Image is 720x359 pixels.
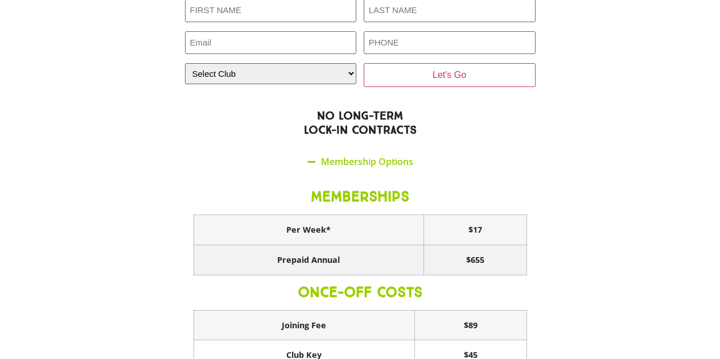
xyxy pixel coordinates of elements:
[185,148,536,175] div: Membership Options
[415,310,526,340] th: $89
[194,245,423,275] th: Prepaid Annual
[364,63,536,87] input: Let's Go
[423,245,526,275] th: $655
[110,109,611,137] h2: NO LONG-TERM LOCK-IN CONTRACTS
[194,284,527,301] h3: ONCE-OFF COSTS
[194,215,423,245] th: Per Week*
[194,188,527,205] h3: MEMBERSHIPS
[194,310,415,340] th: Joining Fee
[423,215,526,245] th: $17
[185,31,357,55] input: Email
[364,31,536,55] input: PHONE
[321,155,413,168] a: Membership Options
